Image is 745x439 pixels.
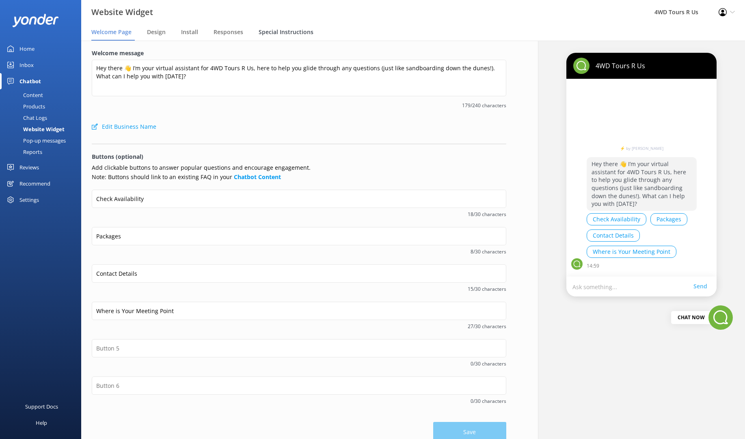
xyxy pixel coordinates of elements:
div: Chat Now [671,311,711,324]
div: Home [19,41,35,57]
button: Check Availability [587,213,646,225]
span: 27/30 characters [92,322,506,330]
textarea: Hey there 👋 I’m your virtual assistant for 4WD Tours R Us, here to help you glide through any que... [92,60,506,96]
a: ⚡ by [PERSON_NAME] [587,146,697,150]
p: Buttons (optional) [92,152,506,161]
p: Hey there 👋 I’m your virtual assistant for 4WD Tours R Us, here to help you glide through any que... [587,157,697,211]
p: Add clickable buttons to answer popular questions and encourage engagement. Note: Buttons should ... [92,163,506,182]
span: 179/240 characters [92,102,506,109]
div: Reports [5,146,42,158]
label: Welcome message [92,49,506,58]
a: Products [5,101,81,112]
a: Chat Logs [5,112,81,123]
div: Chat Logs [5,112,47,123]
div: Products [5,101,45,112]
button: Edit Business Name [92,119,156,135]
input: Button 4 [92,302,506,320]
img: yonder-white-logo.png [12,14,59,27]
p: 14:59 [587,262,599,270]
span: 18/30 characters [92,210,506,218]
div: Settings [19,192,39,208]
span: 0/30 characters [92,360,506,368]
span: Special Instructions [259,28,313,36]
span: Welcome Page [91,28,132,36]
p: 4WD Tours R Us [590,61,645,70]
a: Website Widget [5,123,81,135]
a: Pop-up messages [5,135,81,146]
a: Reports [5,146,81,158]
span: 15/30 characters [92,285,506,293]
button: Packages [650,213,687,225]
div: Help [36,415,47,431]
input: Button 3 [92,264,506,283]
button: Where is Your Meeting Point [587,246,676,258]
span: Install [181,28,198,36]
input: Button 1 [92,190,506,208]
button: Contact Details [587,229,640,242]
span: 8/30 characters [92,248,506,255]
p: Ask something... [572,283,693,290]
a: Send [693,282,710,291]
div: Recommend [19,175,50,192]
span: Design [147,28,166,36]
span: Responses [214,28,243,36]
input: Button 6 [92,376,506,395]
input: Button 5 [92,339,506,357]
div: Inbox [19,57,34,73]
span: 0/30 characters [92,397,506,405]
div: Chatbot [19,73,41,89]
div: Reviews [19,159,39,175]
h3: Website Widget [91,6,153,19]
input: Button 2 [92,227,506,245]
div: Website Widget [5,123,65,135]
div: Content [5,89,43,101]
a: Content [5,89,81,101]
div: Pop-up messages [5,135,66,146]
div: Support Docs [25,398,58,415]
a: Chatbot Content [234,173,281,181]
